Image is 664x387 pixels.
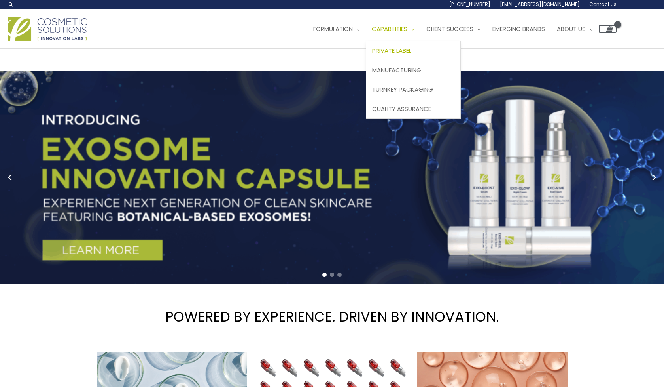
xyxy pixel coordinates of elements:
span: Emerging Brands [492,25,545,33]
a: Search icon link [8,1,14,8]
span: Quality Assurance [372,105,431,113]
a: Quality Assurance [366,99,460,118]
span: Client Success [426,25,473,33]
span: Turnkey Packaging [372,85,433,93]
span: Manufacturing [372,66,421,74]
nav: Site Navigation [301,17,617,41]
span: [EMAIL_ADDRESS][DOMAIN_NAME] [500,1,580,8]
span: Private Label [372,46,411,55]
span: Go to slide 3 [337,273,342,277]
a: Formulation [307,17,366,41]
span: About Us [557,25,586,33]
a: Emerging Brands [486,17,551,41]
a: Turnkey Packaging [366,80,460,99]
span: Go to slide 2 [330,273,334,277]
button: Previous slide [4,172,16,183]
a: Client Success [420,17,486,41]
span: Go to slide 1 [322,273,327,277]
a: Manufacturing [366,61,460,80]
span: [PHONE_NUMBER] [449,1,490,8]
a: Private Label [366,41,460,61]
span: Contact Us [589,1,617,8]
button: Next slide [648,172,660,183]
span: Formulation [313,25,353,33]
img: Cosmetic Solutions Logo [8,17,87,41]
a: About Us [551,17,599,41]
a: Capabilities [366,17,420,41]
span: Capabilities [372,25,407,33]
a: View Shopping Cart, empty [599,25,617,33]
